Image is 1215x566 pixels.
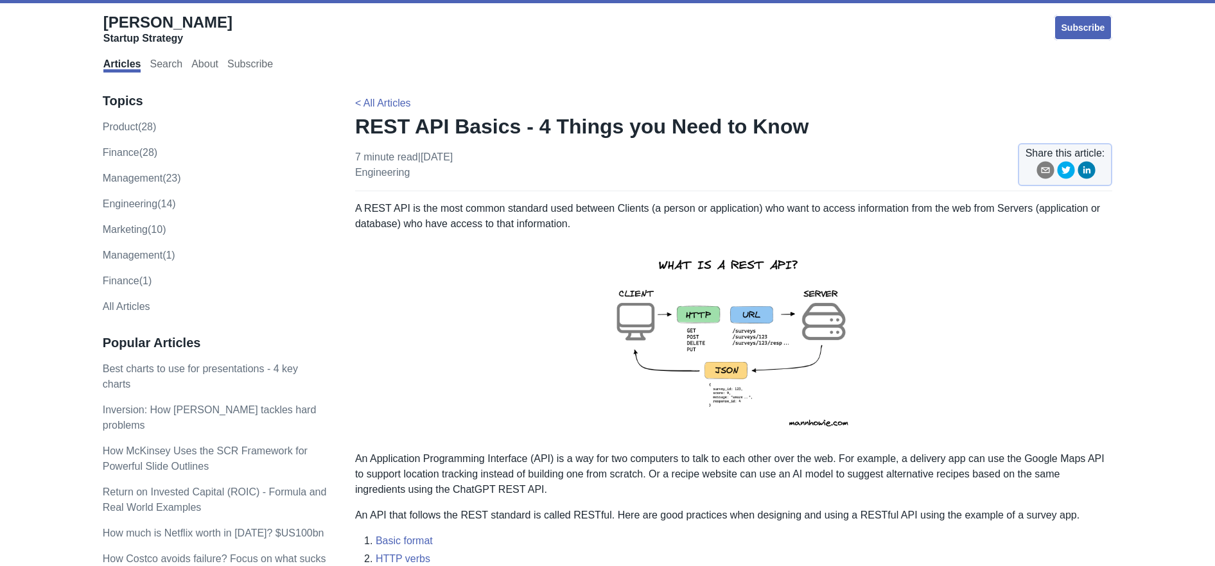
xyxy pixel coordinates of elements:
a: How Costco avoids failure? Focus on what sucks [103,553,326,564]
a: engineering [355,167,410,178]
h1: REST API Basics - 4 Things you Need to Know [355,114,1112,139]
a: HTTP verbs [376,553,430,564]
a: Finance(1) [103,275,152,286]
button: twitter [1057,161,1075,184]
h3: Topics [103,93,328,109]
div: Startup Strategy [103,32,232,45]
a: < All Articles [355,98,411,108]
a: [PERSON_NAME]Startup Strategy [103,13,232,45]
a: Inversion: How [PERSON_NAME] tackles hard problems [103,404,317,431]
a: Basic format [376,535,433,546]
span: [PERSON_NAME] [103,13,232,31]
a: Subscribe [227,58,273,73]
a: engineering(14) [103,198,176,209]
a: Articles [103,58,141,73]
a: finance(28) [103,147,157,158]
a: All Articles [103,301,150,312]
a: Search [150,58,182,73]
a: product(28) [103,121,157,132]
button: email [1036,161,1054,184]
a: marketing(10) [103,224,166,235]
a: Management(1) [103,250,175,261]
p: An API that follows the REST standard is called RESTful. Here are good practices when designing a... [355,508,1112,523]
p: A REST API is the most common standard used between Clients (a person or application) who want to... [355,201,1112,232]
button: linkedin [1078,161,1096,184]
span: Share this article: [1026,146,1105,161]
a: About [191,58,218,73]
a: Return on Invested Capital (ROIC) - Formula and Real World Examples [103,486,327,513]
img: rest-api [593,242,875,441]
p: An Application Programming Interface (API) is a way for two computers to talk to each other over ... [355,451,1112,497]
h3: Popular Articles [103,335,328,351]
a: How much is Netflix worth in [DATE]? $US100bn [103,527,324,538]
a: management(23) [103,173,181,184]
p: 7 minute read | [DATE] [355,150,453,180]
a: Subscribe [1054,15,1113,40]
a: How McKinsey Uses the SCR Framework for Powerful Slide Outlines [103,445,308,472]
a: Best charts to use for presentations - 4 key charts [103,363,298,390]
